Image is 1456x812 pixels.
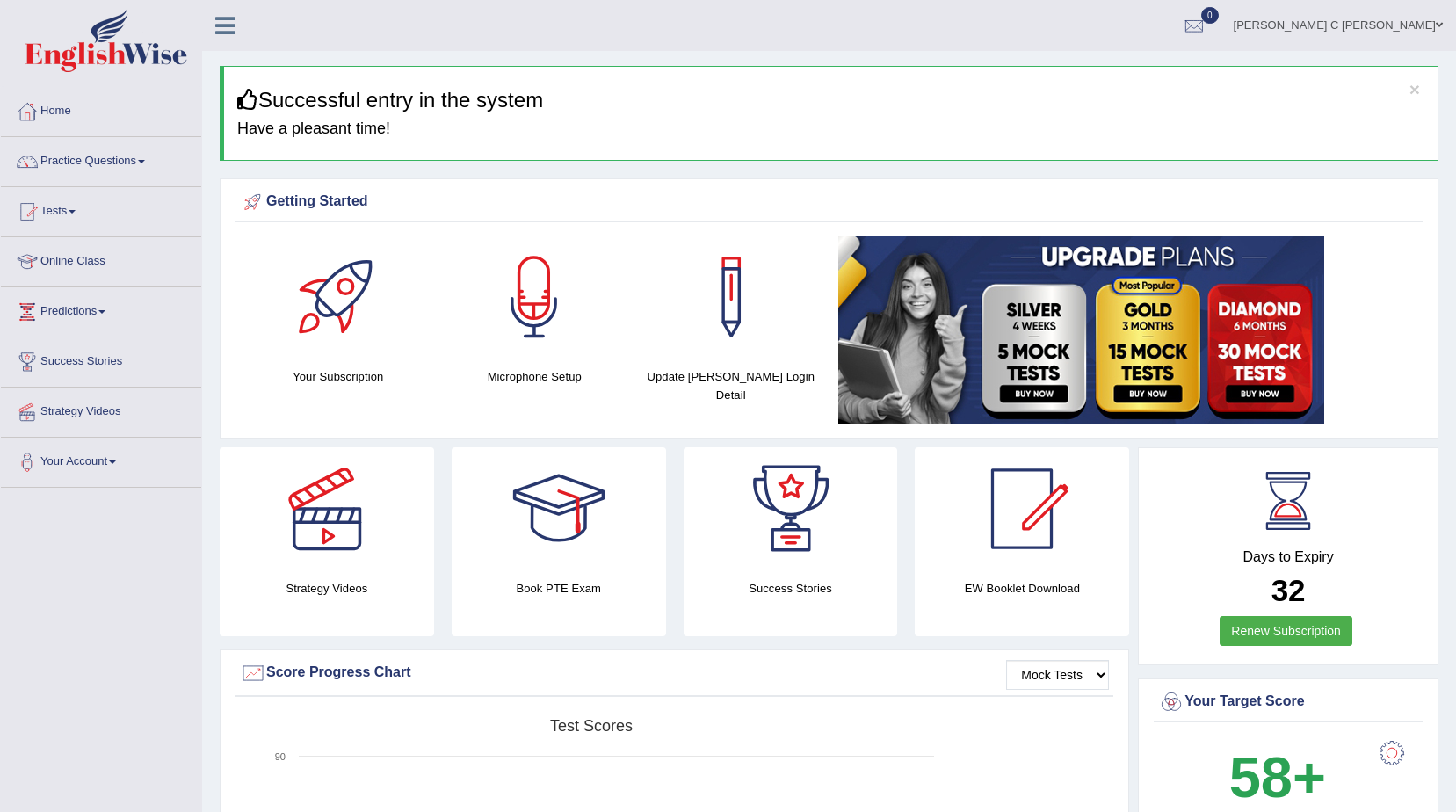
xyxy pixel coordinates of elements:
h4: Have a pleasant time! [237,120,1424,138]
h4: Your Subscription [249,367,428,386]
a: Tests [1,187,201,231]
b: 32 [1271,573,1306,607]
h4: EW Booklet Download [915,579,1129,598]
a: Online Class [1,237,201,281]
h4: Strategy Videos [220,579,434,598]
span: 0 [1201,7,1219,24]
a: Renew Subscription [1220,616,1352,646]
div: Your Target Score [1158,689,1418,715]
h4: Update [PERSON_NAME] Login Detail [641,367,821,404]
tspan: Test scores [550,717,633,735]
a: Your Account [1,438,201,482]
a: Strategy Videos [1,388,201,431]
a: Home [1,87,201,131]
h4: Days to Expiry [1158,549,1418,565]
button: × [1409,80,1420,98]
h4: Success Stories [684,579,898,598]
div: Score Progress Chart [240,660,1109,686]
text: 90 [275,751,286,762]
b: 58+ [1229,745,1326,809]
h3: Successful entry in the system [237,89,1424,112]
a: Predictions [1,287,201,331]
a: Practice Questions [1,137,201,181]
h4: Book PTE Exam [452,579,666,598]
div: Getting Started [240,189,1418,215]
img: small5.jpg [838,236,1324,424]
h4: Microphone Setup [445,367,625,386]
a: Success Stories [1,337,201,381]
